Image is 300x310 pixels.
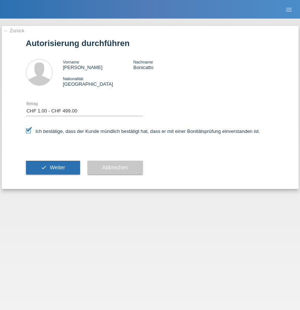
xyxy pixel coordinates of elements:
[102,164,128,170] span: Abbrechen
[26,39,274,48] h1: Autorisierung durchführen
[4,28,24,33] a: ← Zurück
[285,6,293,13] i: menu
[133,60,153,64] span: Nachname
[63,76,133,87] div: [GEOGRAPHIC_DATA]
[26,128,260,134] label: Ich bestätige, dass der Kunde mündlich bestätigt hat, dass er mit einer Bonitätsprüfung einversta...
[63,60,79,64] span: Vorname
[281,7,296,12] a: menu
[63,59,133,70] div: [PERSON_NAME]
[63,76,83,81] span: Nationalität
[133,59,204,70] div: Bonicatto
[88,161,143,175] button: Abbrechen
[41,164,47,170] i: check
[26,161,80,175] button: check Weiter
[50,164,65,170] span: Weiter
